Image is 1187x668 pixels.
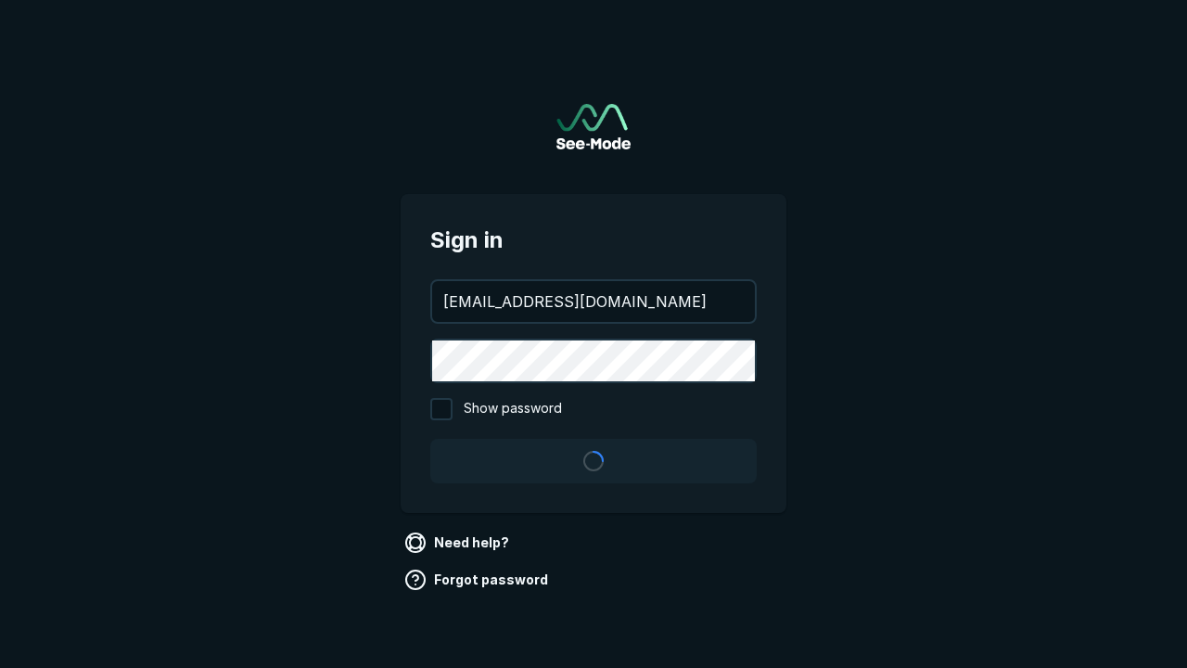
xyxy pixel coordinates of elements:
span: Show password [464,398,562,420]
img: See-Mode Logo [556,104,631,149]
a: Need help? [401,528,517,558]
input: your@email.com [432,281,755,322]
a: Go to sign in [556,104,631,149]
span: Sign in [430,224,757,257]
a: Forgot password [401,565,555,595]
